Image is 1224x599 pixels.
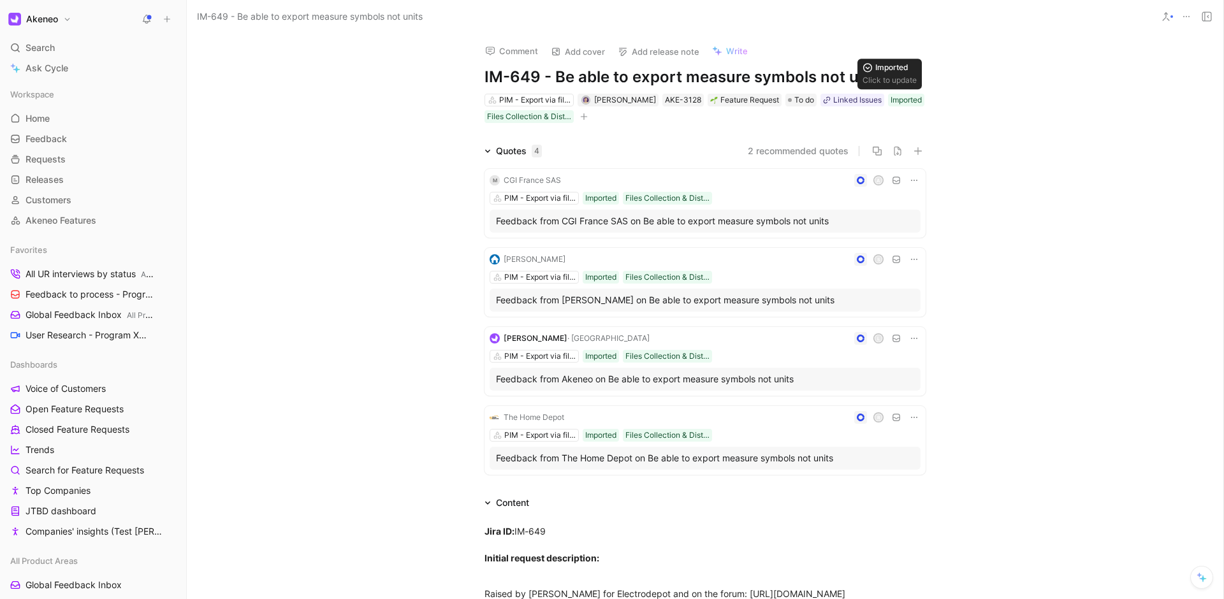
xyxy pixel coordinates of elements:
div: All Product Areas [5,551,181,570]
span: Home [25,112,50,125]
span: Favorites [10,243,47,256]
span: All Product Areas [141,270,202,279]
div: Imported [585,350,616,363]
div: Files Collection & Distribution [625,192,710,205]
div: Feature Request [710,94,779,106]
span: Companies' insights (Test [PERSON_NAME]) [25,525,166,538]
div: M [490,175,500,185]
span: Dashboards [10,358,57,371]
div: PIM - Export via file (Tailored Export) [504,429,576,442]
span: [PERSON_NAME] [594,95,656,105]
div: PIM - Export via file (Tailored Export) [504,271,576,284]
h1: Akeneo [26,13,58,25]
span: Requests [25,153,66,166]
a: Feedback to process - Program X [5,285,181,304]
a: Home [5,109,181,128]
button: AkeneoAkeneo [5,10,75,28]
div: The Home Depot [504,411,564,424]
div: S [875,256,883,264]
a: Feedback [5,129,181,148]
a: Trends [5,440,181,459]
img: logo [490,254,500,264]
img: logo [490,412,500,422]
div: [PERSON_NAME] [504,253,565,266]
div: Dashboards [5,355,181,374]
div: Linked Issues [833,94,882,106]
div: 🌱Feature Request [708,94,782,106]
div: To do [785,94,817,106]
a: JTBD dashboard [5,502,181,521]
strong: Jira ID: [484,526,514,537]
div: PIM - Export via file (Tailored Export) [499,94,571,106]
div: Feedback from [PERSON_NAME] on Be able to export measure symbols not units [496,292,914,308]
img: Akeneo [8,13,21,25]
div: Feedback from Akeneo on Be able to export measure symbols not units [496,372,914,387]
span: Workspace [10,88,54,101]
span: Global Feedback Inbox [25,579,122,591]
a: Top Companies [5,481,181,500]
div: A [875,177,883,185]
div: Feedback from The Home Depot on Be able to export measure symbols not units [496,451,914,466]
div: Imported [585,192,616,205]
a: Releases [5,170,181,189]
span: To do [794,94,814,106]
div: Quotes [496,143,542,159]
a: Companies' insights (Test [PERSON_NAME]) [5,522,181,541]
span: Akeneo Features [25,214,96,227]
span: All Product Areas [10,554,78,567]
a: Open Feature Requests [5,400,181,419]
div: L [875,335,883,343]
span: Closed Feature Requests [25,423,129,436]
span: Open Feature Requests [25,403,124,415]
span: Customers [25,194,71,206]
span: · [GEOGRAPHIC_DATA] [567,333,650,343]
div: Files Collection & Distribution [487,110,571,123]
a: Global Feedback Inbox [5,575,181,595]
a: Global Feedback InboxAll Product Areas [5,305,181,324]
span: Global Feedback Inbox [25,308,154,322]
span: Releases [25,173,64,186]
span: Write [726,45,748,57]
a: Search for Feature Requests [5,461,181,480]
span: Ask Cycle [25,61,68,76]
div: PIM - Export via file (Tailored Export) [504,350,576,363]
span: All Product Areas [127,310,188,320]
img: logo [490,333,500,343]
button: Write [706,42,754,60]
span: Top Companies [25,484,91,497]
div: Imported [585,429,616,442]
strong: Initial request description: [484,552,599,563]
div: Content [479,495,534,510]
span: IM-649 - Be able to export measure symbols not units [197,9,423,24]
div: 4 [532,145,542,157]
div: Feedback from CGI France SAS on Be able to export measure symbols not units [496,213,914,229]
div: IM-649 [484,524,926,578]
a: Voice of Customers [5,379,181,398]
div: PIM - Export via file (Tailored Export) [504,192,576,205]
a: Customers [5,191,181,210]
span: Feedback [25,133,67,145]
a: Akeneo Features [5,211,181,230]
span: Search for Feature Requests [25,464,144,477]
span: Voice of Customers [25,382,106,395]
button: Comment [479,42,544,60]
img: avatar [582,97,589,104]
a: User Research - Program XPROGRAM X [5,326,181,345]
span: [PERSON_NAME] [504,333,567,343]
div: Imported [585,271,616,284]
div: Files Collection & Distribution [625,350,710,363]
div: DashboardsVoice of CustomersOpen Feature RequestsClosed Feature RequestsTrendsSearch for Feature ... [5,355,181,541]
div: Quotes4 [479,143,547,159]
span: User Research - Program X [25,329,154,342]
div: Files Collection & Distribution [625,429,710,442]
div: Workspace [5,85,181,104]
h1: IM-649 - Be able to export measure symbols not units [484,67,926,87]
span: Feedback to process - Program X [25,288,157,301]
div: CGI France SAS [504,174,561,187]
div: AKE-3128 [665,94,701,106]
div: Files Collection & Distribution [625,271,710,284]
span: Trends [25,444,54,456]
div: Content [496,495,529,510]
a: Requests [5,150,181,169]
div: Imported [891,94,922,106]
